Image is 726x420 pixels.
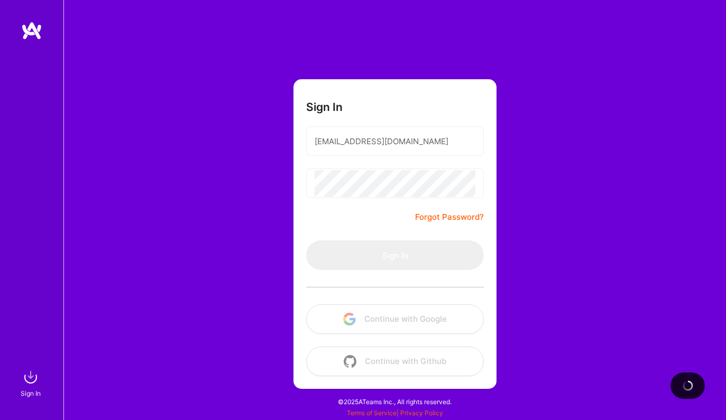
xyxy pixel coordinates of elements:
[347,409,397,417] a: Terms of Service
[343,313,356,325] img: icon
[21,388,41,399] div: Sign In
[21,21,42,40] img: logo
[20,367,41,388] img: sign in
[344,355,356,368] img: icon
[400,409,443,417] a: Privacy Policy
[22,367,41,399] a: sign inSign In
[347,409,443,417] span: |
[315,128,475,155] input: Email...
[681,378,695,393] img: loading
[63,388,726,415] div: © 2025 ATeams Inc., All rights reserved.
[306,240,484,270] button: Sign In
[306,347,484,376] button: Continue with Github
[415,211,484,223] a: Forgot Password?
[306,304,484,334] button: Continue with Google
[306,100,343,114] h3: Sign In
